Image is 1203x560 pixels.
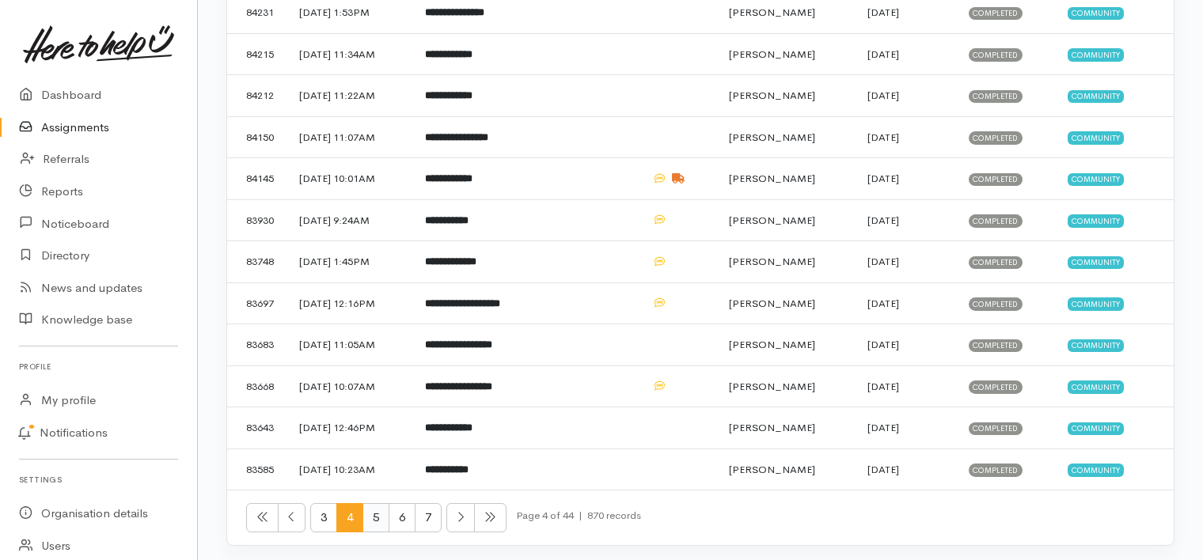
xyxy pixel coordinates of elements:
span: Completed [969,131,1023,144]
span: [PERSON_NAME] [729,47,815,61]
span: 3 [310,503,337,532]
span: Community [1068,214,1124,227]
td: [DATE] 1:45PM [287,241,412,283]
time: [DATE] [867,89,899,102]
td: 83668 [227,365,287,407]
td: 84215 [227,33,287,75]
span: 7 [415,503,442,532]
span: [PERSON_NAME] [729,380,815,393]
td: [DATE] 10:07AM [287,365,412,407]
td: [DATE] 10:01AM [287,158,412,200]
small: Page 4 of 44 870 records [516,503,641,545]
span: Completed [969,256,1023,269]
td: [DATE] 9:24AM [287,199,412,241]
td: 83748 [227,241,287,283]
td: [DATE] 10:23AM [287,448,412,490]
span: Community [1068,7,1124,20]
time: [DATE] [867,463,899,476]
time: [DATE] [867,338,899,351]
time: [DATE] [867,214,899,227]
span: 4 [336,503,363,532]
td: 84150 [227,116,287,158]
span: [PERSON_NAME] [729,421,815,434]
td: 83697 [227,282,287,324]
time: [DATE] [867,380,899,393]
span: Community [1068,464,1124,476]
td: 84212 [227,75,287,117]
span: Community [1068,48,1124,61]
span: Community [1068,422,1124,435]
span: 5 [362,503,389,532]
td: 83643 [227,407,287,449]
span: [PERSON_NAME] [729,463,815,476]
span: Completed [969,422,1023,435]
span: Completed [969,297,1023,310]
span: [PERSON_NAME] [729,89,815,102]
time: [DATE] [867,131,899,144]
span: [PERSON_NAME] [729,255,815,268]
time: [DATE] [867,47,899,61]
span: Completed [969,339,1023,352]
td: 83585 [227,448,287,490]
span: [PERSON_NAME] [729,131,815,144]
td: [DATE] 11:22AM [287,75,412,117]
time: [DATE] [867,421,899,434]
span: 6 [389,503,416,532]
span: | [579,509,583,522]
span: Community [1068,173,1124,186]
h6: Profile [19,356,178,377]
span: Community [1068,297,1124,310]
span: [PERSON_NAME] [729,214,815,227]
td: [DATE] 11:07AM [287,116,412,158]
span: Completed [969,90,1023,103]
span: Community [1068,90,1124,103]
span: [PERSON_NAME] [729,338,815,351]
span: Completed [969,464,1023,476]
span: Completed [969,173,1023,186]
span: Community [1068,380,1124,393]
td: 83930 [227,199,287,241]
td: [DATE] 12:46PM [287,407,412,449]
span: Community [1068,256,1124,269]
span: [PERSON_NAME] [729,297,815,310]
td: [DATE] 11:34AM [287,33,412,75]
td: 84145 [227,158,287,200]
time: [DATE] [867,6,899,19]
span: Completed [969,380,1023,393]
span: Completed [969,48,1023,61]
td: 83683 [227,324,287,366]
td: [DATE] 12:16PM [287,282,412,324]
span: Completed [969,7,1023,20]
td: [DATE] 11:05AM [287,324,412,366]
span: Community [1068,131,1124,144]
time: [DATE] [867,255,899,268]
span: Community [1068,339,1124,352]
time: [DATE] [867,172,899,185]
span: [PERSON_NAME] [729,172,815,185]
span: [PERSON_NAME] [729,6,815,19]
span: Completed [969,214,1023,227]
h6: Settings [19,469,178,490]
time: [DATE] [867,297,899,310]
